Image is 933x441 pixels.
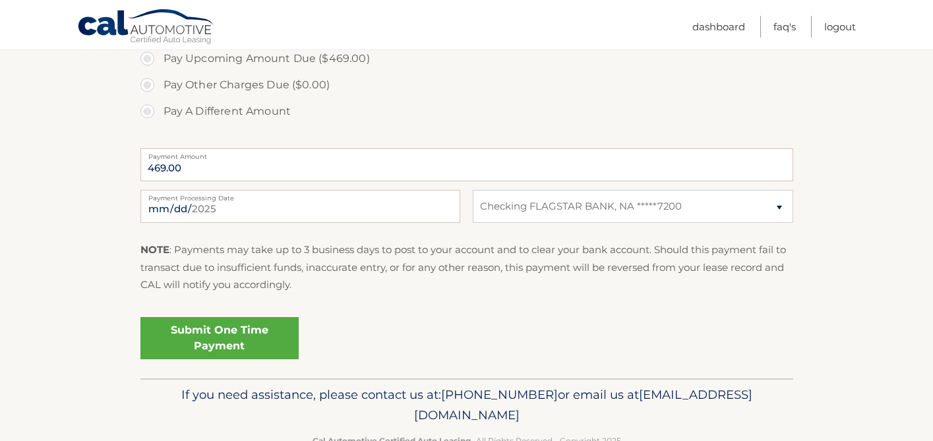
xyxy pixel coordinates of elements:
[773,16,796,38] a: FAQ's
[149,384,785,426] p: If you need assistance, please contact us at: or email us at
[140,243,169,256] strong: NOTE
[140,317,299,359] a: Submit One Time Payment
[140,148,793,159] label: Payment Amount
[140,190,460,223] input: Payment Date
[140,72,793,98] label: Pay Other Charges Due ($0.00)
[824,16,856,38] a: Logout
[692,16,745,38] a: Dashboard
[140,148,793,181] input: Payment Amount
[140,241,793,293] p: : Payments may take up to 3 business days to post to your account and to clear your bank account....
[140,190,460,200] label: Payment Processing Date
[77,9,216,47] a: Cal Automotive
[140,45,793,72] label: Pay Upcoming Amount Due ($469.00)
[441,387,558,402] span: [PHONE_NUMBER]
[140,98,793,125] label: Pay A Different Amount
